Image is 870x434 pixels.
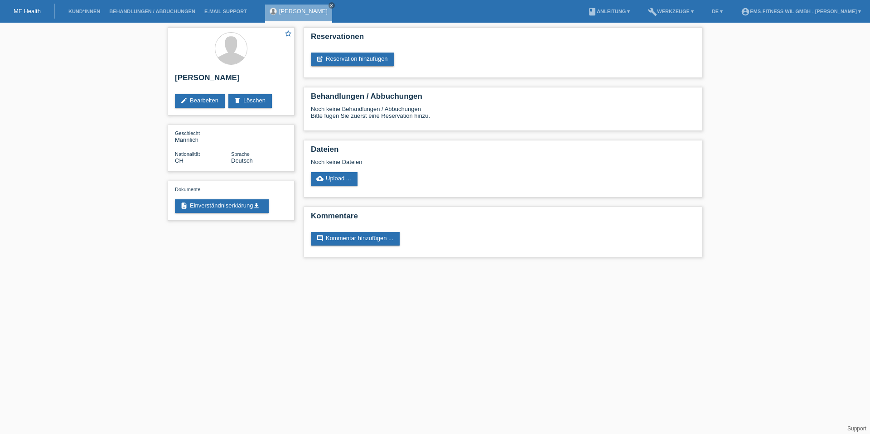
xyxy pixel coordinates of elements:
span: Nationalität [175,151,200,157]
div: Männlich [175,130,231,143]
a: E-Mail Support [200,9,251,14]
a: descriptionEinverständniserklärungget_app [175,199,269,213]
h2: Dateien [311,145,695,159]
a: deleteLöschen [228,94,272,108]
span: Schweiz [175,157,184,164]
a: bookAnleitung ▾ [583,9,634,14]
i: post_add [316,55,324,63]
i: cloud_upload [316,175,324,182]
a: Kund*innen [64,9,105,14]
i: star_border [284,29,292,38]
a: editBearbeiten [175,94,225,108]
a: Support [847,425,866,432]
i: build [648,7,657,16]
a: MF Health [14,8,41,14]
h2: [PERSON_NAME] [175,73,287,87]
i: comment [316,235,324,242]
i: description [180,202,188,209]
span: Dokumente [175,187,200,192]
i: get_app [253,202,260,209]
a: buildWerkzeuge ▾ [643,9,698,14]
h2: Behandlungen / Abbuchungen [311,92,695,106]
h2: Kommentare [311,212,695,225]
a: account_circleEMS-Fitness Wil GmbH - [PERSON_NAME] ▾ [736,9,865,14]
i: account_circle [741,7,750,16]
a: post_addReservation hinzufügen [311,53,394,66]
a: DE ▾ [707,9,727,14]
a: commentKommentar hinzufügen ... [311,232,400,246]
h2: Reservationen [311,32,695,46]
a: Behandlungen / Abbuchungen [105,9,200,14]
span: Geschlecht [175,130,200,136]
a: close [329,2,335,9]
div: Noch keine Behandlungen / Abbuchungen Bitte fügen Sie zuerst eine Reservation hinzu. [311,106,695,126]
div: Noch keine Dateien [311,159,588,165]
i: close [329,3,334,8]
i: delete [234,97,241,104]
i: book [588,7,597,16]
span: Deutsch [231,157,253,164]
a: [PERSON_NAME] [279,8,328,14]
a: cloud_uploadUpload ... [311,172,358,186]
a: star_border [284,29,292,39]
i: edit [180,97,188,104]
span: Sprache [231,151,250,157]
